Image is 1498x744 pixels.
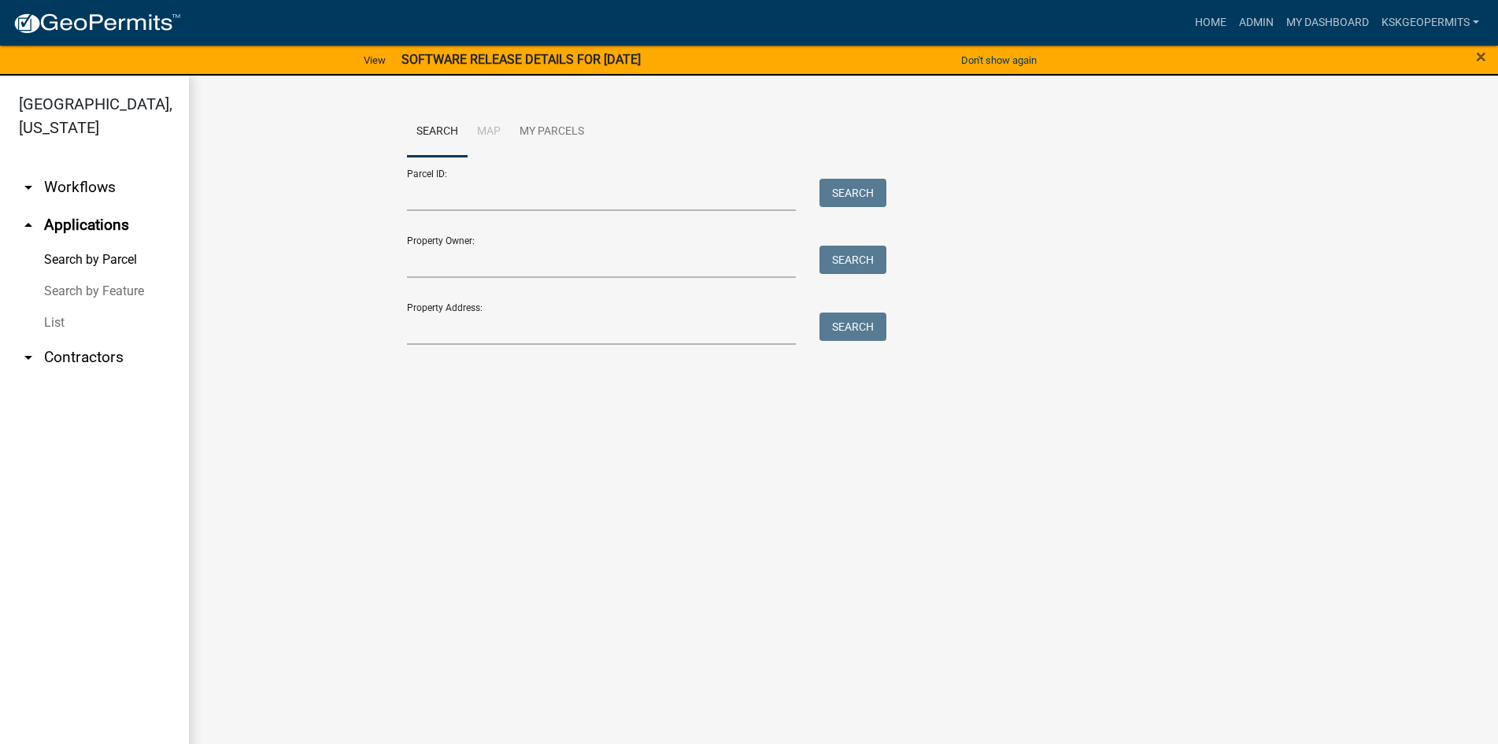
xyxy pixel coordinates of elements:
a: My Dashboard [1280,8,1375,38]
button: Close [1476,47,1486,66]
a: Search [407,107,468,157]
button: Don't show again [955,47,1043,73]
a: KSKgeopermits [1375,8,1485,38]
i: arrow_drop_down [19,178,38,197]
button: Search [819,313,886,341]
strong: SOFTWARE RELEASE DETAILS FOR [DATE] [401,52,641,67]
i: arrow_drop_down [19,348,38,367]
a: View [357,47,392,73]
button: Search [819,246,886,274]
a: My Parcels [510,107,594,157]
a: Home [1189,8,1233,38]
i: arrow_drop_up [19,216,38,235]
a: Admin [1233,8,1280,38]
button: Search [819,179,886,207]
span: × [1476,46,1486,68]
